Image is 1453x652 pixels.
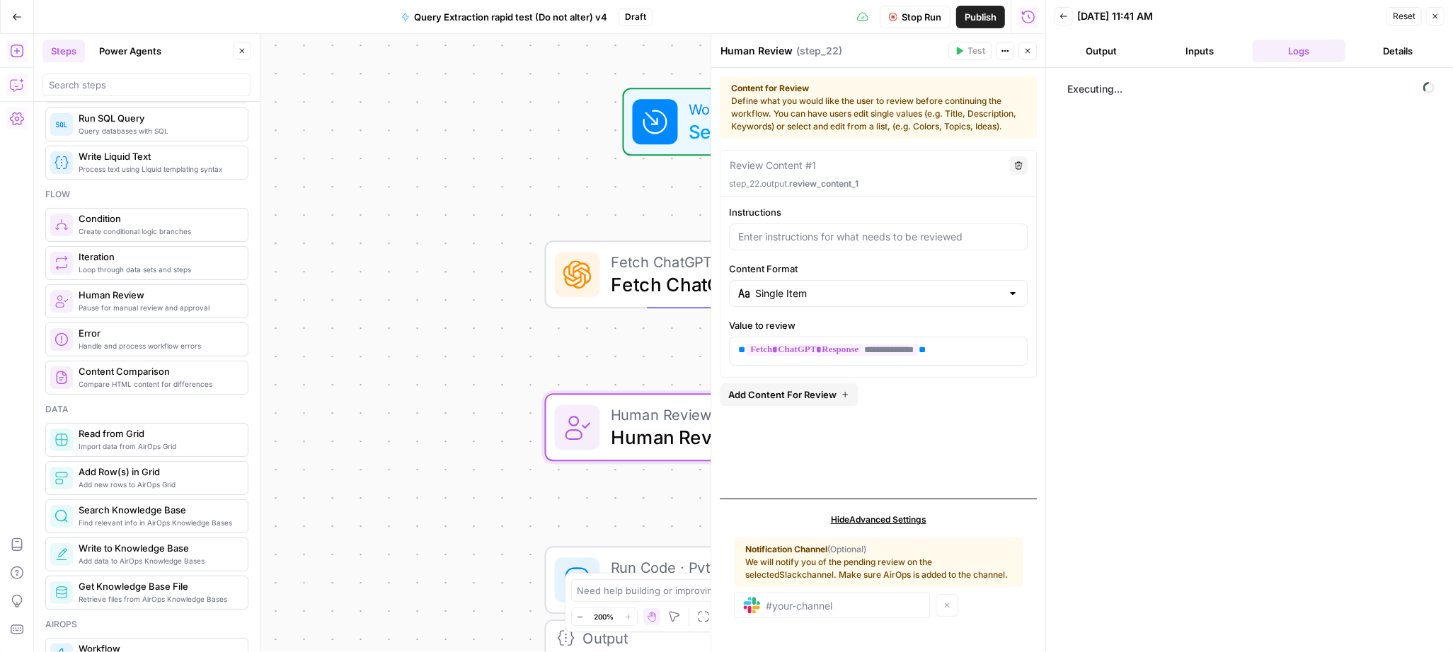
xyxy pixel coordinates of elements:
span: Read from Grid [79,426,236,441]
button: Publish [956,6,1005,28]
button: Steps [42,40,85,62]
input: Search steps [49,78,245,92]
span: (Optional) [827,544,866,554]
button: Add Content For Review [720,383,858,406]
label: Content Format [729,262,1028,276]
span: Run SQL Query [79,111,236,125]
div: Data [45,403,248,416]
input: Enter instructions for what needs to be reviewed [738,230,1018,244]
button: Logs [1253,40,1346,62]
span: Write Liquid Text [79,149,236,163]
input: Single Item [755,286,1001,301]
label: Value to review [729,318,1028,332]
span: Fetch ChatGPT Response [611,250,900,273]
span: Pause for manual review and approval [79,302,236,313]
span: Content Comparison [79,364,236,378]
button: Query Extraction rapid test (Do not alter) v4 [393,6,616,28]
img: vrinnnclop0vshvmafd7ip1g7ohf [54,371,69,385]
button: Power Agents [91,40,170,62]
span: Process text using Liquid templating syntax [79,163,236,175]
div: Output [583,627,906,649]
span: Error [79,326,236,340]
span: Compare HTML content for differences [79,378,236,390]
span: Get Knowledge Base File [79,579,236,593]
strong: Content for Review [731,82,1026,95]
div: We will notify you of the pending review on the selected Slack channel. Make sure AirOps is added... [745,543,1011,581]
span: Human Review [611,403,897,426]
span: Create conditional logic branches [79,226,236,237]
div: Define what you would like the user to review before continuing the workflow. You can have users ... [731,82,1026,133]
input: #your-channel [766,599,921,612]
button: Inputs [1154,40,1247,62]
span: Draft [625,11,646,23]
label: Instructions [729,205,1028,219]
div: Fetch ChatGPT ResponseFetch ChatGPT ResponseStep 21 [545,240,984,308]
strong: Notification Channel [745,544,827,554]
button: Stop Run [880,6,951,28]
span: Add new rows to AirOps Grid [79,479,236,490]
span: Test [967,45,985,57]
span: 200% [595,611,614,622]
div: Airops [45,618,248,631]
span: Find relevant info in AirOps Knowledge Bases [79,517,236,528]
div: WorkflowSet InputsInputs [545,88,984,156]
button: Reset [1386,7,1422,25]
span: Add data to AirOps Knowledge Bases [79,555,236,566]
button: Output [1055,40,1148,62]
button: Details [1351,40,1445,62]
img: Slack [743,597,760,614]
span: Query databases with SQL [79,125,236,136]
span: Iteration [79,250,236,264]
span: Stop Run [902,10,941,24]
span: Human Review [611,423,897,451]
span: Set Inputs [689,117,829,146]
span: Add Row(s) in Grid [79,465,236,479]
span: Handle and process workflow errors [79,340,236,351]
span: Add Content For Review [728,388,837,402]
div: Human ReviewHuman ReviewStep 22 [545,393,984,461]
span: Retrieve files from AirOps Knowledge Bases [79,593,236,605]
span: Loop through data sets and steps [79,264,236,275]
span: Workflow [689,98,829,120]
span: Publish [965,10,997,24]
span: Fetch ChatGPT Response [611,270,900,298]
div: Flow [45,188,248,201]
span: Hide Advanced Settings [831,513,926,526]
span: Condition [79,211,236,226]
span: Executing... [1063,78,1439,100]
span: Query Extraction rapid test (Do not alter) v4 [414,10,607,24]
p: step_22.output. [729,177,1028,190]
span: Import data from AirOps Grid [79,441,236,452]
button: Test [948,42,992,60]
textarea: Human Review [720,44,793,58]
span: Search Knowledge Base [79,503,236,517]
span: Human Review [79,288,236,302]
span: Reset [1393,10,1415,23]
span: review_content_1 [789,178,858,189]
span: Write to Knowledge Base [79,541,236,555]
span: Run Code · Python [611,556,900,578]
span: ( step_22 ) [796,44,842,58]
